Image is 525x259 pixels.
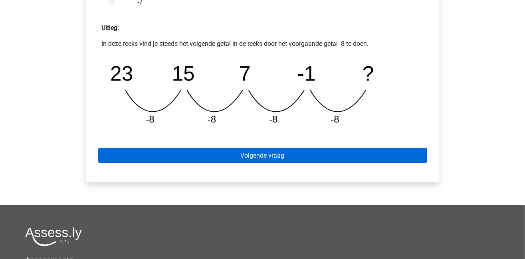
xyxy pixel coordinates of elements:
tspan: 7 [240,62,251,85]
tspan: -8 [208,114,216,125]
a: Volgende vraag [98,148,427,163]
strong: Uitleg: [102,24,119,32]
tspan: -8 [269,114,278,125]
tspan: 23 [110,62,133,85]
tspan: -8 [331,114,340,125]
tspan: -8 [146,114,155,125]
img: Assessly logo [25,227,82,246]
tspan: -1 [298,62,316,85]
tspan: 15 [172,62,194,85]
tspan: ? [363,62,374,85]
p: In deze reeks vind je steeds het volgende getal in de reeks door het voorgaande getal -8 te doen. [102,39,424,49]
